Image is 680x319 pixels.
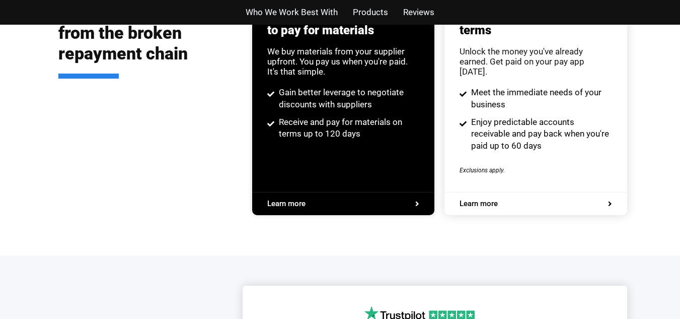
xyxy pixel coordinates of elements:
a: Learn more [267,200,419,208]
h3: Never come out of pocket to pay for materials [267,12,419,36]
h3: Get paid on your terms [460,12,612,36]
h2: Free your business from the broken repayment chain [58,2,238,79]
span: Gain better leverage to negotiate discounts with suppliers [276,87,420,111]
span: Learn more [267,200,306,208]
a: Products [353,5,388,20]
a: Reviews [403,5,434,20]
a: Who We Work Best With [246,5,338,20]
div: We buy materials from your supplier upfront. You pay us when you're paid. It's that simple. [267,46,419,77]
a: Learn more [460,200,612,208]
span: Receive and pay for materials on terms up to 120 days [276,116,420,141]
span: Learn more [460,200,498,208]
span: Meet the immediate needs of your business [469,87,612,111]
span: Enjoy predictable accounts receivable and pay back when you're paid up to 60 days [469,116,612,152]
span: Exclusions apply. [460,167,505,174]
div: Unlock the money you've already earned. Get paid on your pay app [DATE]. [460,46,612,77]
